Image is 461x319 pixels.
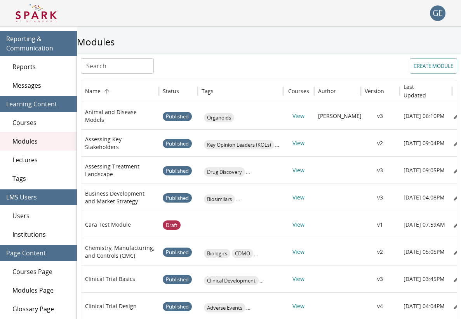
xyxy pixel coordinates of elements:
[101,86,112,97] button: Sort
[163,212,181,239] span: Draft
[404,302,445,310] p: [DATE] 04:04PM
[85,190,155,205] p: Business Development and Market Strategy
[85,135,155,151] p: Assessing Key Stakeholders
[453,302,461,310] svg: Edit
[430,5,445,21] button: account of current user
[6,192,71,202] span: LMS Users
[163,103,192,130] span: Published
[404,112,445,120] p: [DATE] 06:10PM
[180,86,191,97] button: Sort
[404,275,445,283] p: [DATE] 03:45PM
[85,108,155,124] p: Animal and Disease Models
[361,211,400,238] div: v1
[318,112,362,120] p: [PERSON_NAME]
[214,86,225,97] button: Sort
[361,156,400,184] div: v3
[404,248,445,256] p: [DATE] 05:05PM
[292,166,304,174] a: View
[288,87,309,95] div: Courses
[365,87,384,95] div: Version
[318,87,336,95] div: Author
[12,174,71,183] span: Tags
[453,112,461,120] svg: Edit
[430,5,445,21] div: GE
[85,244,155,260] p: Chemistry, Manufacturing, and Controls (CMC)
[85,87,101,95] div: Name
[453,194,461,201] svg: Edit
[337,86,348,97] button: Sort
[361,238,400,265] div: v2
[12,267,71,276] span: Courses Page
[453,248,461,256] svg: Edit
[404,83,437,100] h6: Last Updated
[202,87,214,95] div: Tags
[6,34,71,53] span: Reporting & Communication
[12,230,71,239] span: Institutions
[163,87,179,95] div: Status
[404,221,445,229] p: [DATE] 07:59AM
[12,211,71,220] span: Users
[292,139,304,147] a: View
[410,58,457,74] button: Create module
[453,221,461,229] svg: Edit
[404,166,445,174] p: [DATE] 09:05PM
[437,86,448,97] button: Sort
[12,118,71,127] span: Courses
[163,185,192,212] span: Published
[12,286,71,295] span: Modules Page
[12,137,71,146] span: Modules
[453,166,461,174] svg: Edit
[12,304,71,314] span: Glossary Page
[85,275,135,283] p: Clinical Trial Basics
[361,102,400,129] div: v3
[453,139,461,147] svg: Edit
[163,266,192,293] span: Published
[292,275,304,283] a: View
[292,112,304,120] a: View
[292,194,304,201] a: View
[6,248,71,258] span: Page Content
[6,99,71,109] span: Learning Content
[12,81,71,90] span: Messages
[85,221,131,229] p: Cara Test Module
[361,265,400,292] div: v3
[292,248,304,255] a: View
[163,239,192,266] span: Published
[163,158,192,184] span: Published
[404,139,445,147] p: [DATE] 09:04PM
[292,302,304,310] a: View
[361,184,400,211] div: v3
[385,86,396,97] button: Sort
[453,275,461,283] svg: Edit
[361,129,400,156] div: v2
[77,36,461,48] h5: Modules
[404,194,445,201] p: [DATE] 04:08PM
[85,163,155,178] p: Assessing Treatment Landscape
[16,4,57,23] img: Logo of SPARK at Stanford
[85,302,137,310] p: Clinical Trial Design
[292,221,304,228] a: View
[163,130,192,157] span: Published
[12,62,71,71] span: Reports
[12,155,71,165] span: Lectures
